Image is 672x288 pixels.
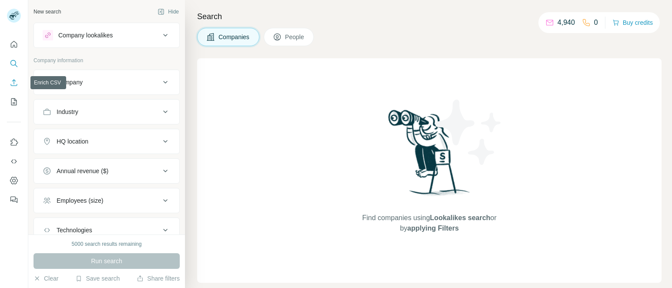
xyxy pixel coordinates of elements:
[57,137,88,146] div: HQ location
[58,31,113,40] div: Company lookalikes
[34,190,179,211] button: Employees (size)
[594,17,598,28] p: 0
[137,274,180,283] button: Share filters
[7,56,21,71] button: Search
[34,274,58,283] button: Clear
[72,240,142,248] div: 5000 search results remaining
[34,101,179,122] button: Industry
[7,134,21,150] button: Use Surfe on LinkedIn
[34,131,179,152] button: HQ location
[558,17,575,28] p: 4,940
[57,167,108,175] div: Annual revenue ($)
[7,173,21,188] button: Dashboard
[7,37,21,52] button: Quick start
[151,5,185,18] button: Hide
[57,226,92,234] div: Technologies
[384,107,475,204] img: Surfe Illustration - Woman searching with binoculars
[612,17,653,29] button: Buy credits
[218,33,250,41] span: Companies
[7,154,21,169] button: Use Surfe API
[7,192,21,208] button: Feedback
[430,214,491,221] span: Lookalikes search
[57,107,78,116] div: Industry
[34,8,61,16] div: New search
[7,94,21,110] button: My lists
[34,72,179,93] button: Company
[285,33,305,41] span: People
[34,220,179,241] button: Technologies
[34,161,179,181] button: Annual revenue ($)
[197,10,662,23] h4: Search
[34,25,179,46] button: Company lookalikes
[407,224,459,232] span: applying Filters
[57,196,103,205] div: Employees (size)
[57,78,83,87] div: Company
[360,213,499,234] span: Find companies using or by
[75,274,120,283] button: Save search
[7,75,21,90] button: Enrich CSV
[430,93,508,171] img: Surfe Illustration - Stars
[34,57,180,64] p: Company information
